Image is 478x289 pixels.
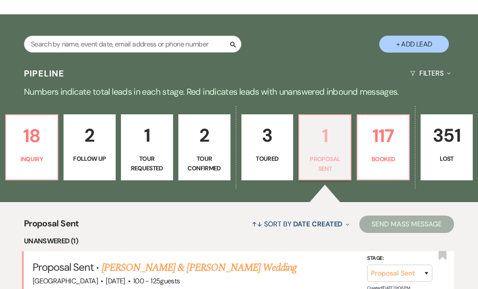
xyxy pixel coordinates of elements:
p: Tour Requested [127,154,167,173]
button: Sort By Date Created [248,213,353,236]
a: 351Lost [421,114,473,180]
a: 1Tour Requested [121,114,173,180]
span: ↑↓ [252,219,262,229]
p: Toured [247,154,288,163]
span: 100 - 125 guests [133,276,180,286]
p: Booked [363,154,404,164]
a: [PERSON_NAME] & [PERSON_NAME] Wedding [102,260,297,276]
p: 18 [11,121,52,150]
button: Filters [407,62,454,85]
a: 2Follow Up [64,114,116,180]
span: Proposal Sent [33,260,94,274]
button: Send Mass Message [359,216,454,233]
li: Unanswered (1) [24,236,454,247]
a: 117Booked [357,114,410,180]
input: Search by name, event date, email address or phone number [24,36,241,53]
p: 117 [363,121,404,150]
p: 2 [184,121,225,150]
p: 1 [127,121,167,150]
span: Proposal Sent [24,217,79,236]
p: 3 [247,121,288,150]
p: Inquiry [11,154,52,164]
h3: Pipeline [24,67,65,80]
p: Tour Confirmed [184,154,225,173]
span: Date Created [293,219,342,229]
a: 2Tour Confirmed [178,114,231,180]
button: + Add Lead [379,36,449,53]
p: 351 [426,121,467,150]
p: Follow Up [69,154,110,163]
label: Stage: [367,254,432,263]
a: 3Toured [241,114,294,180]
span: [DATE] [106,276,125,286]
p: 1 [304,121,345,150]
span: [GEOGRAPHIC_DATA] [33,276,98,286]
a: 1Proposal Sent [298,114,351,180]
p: 2 [69,121,110,150]
p: Lost [426,154,467,163]
p: Proposal Sent [304,154,345,174]
a: 18Inquiry [5,114,58,180]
